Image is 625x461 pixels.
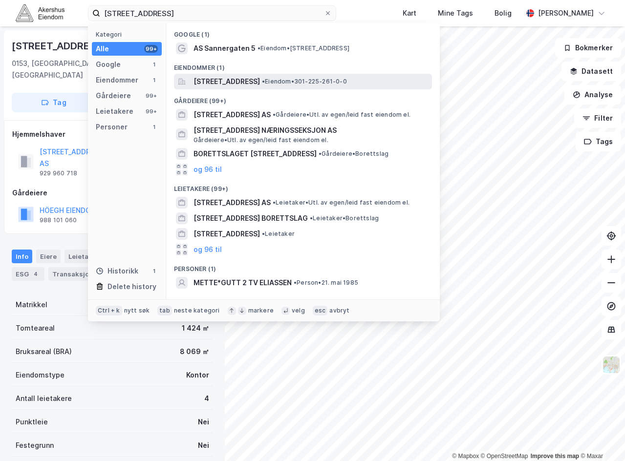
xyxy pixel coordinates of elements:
[481,453,528,460] a: OpenStreetMap
[180,346,209,357] div: 8 069 ㎡
[204,393,209,404] div: 4
[194,164,222,175] button: og 96 til
[292,307,305,314] div: velg
[124,307,150,314] div: nytt søk
[96,105,133,117] div: Leietakere
[12,250,32,263] div: Info
[166,56,440,74] div: Eiendommer (1)
[564,85,621,105] button: Analyse
[576,414,625,461] div: Kontrollprogram for chat
[108,281,156,293] div: Delete history
[12,93,96,112] button: Tag
[31,269,41,279] div: 4
[16,4,65,21] img: akershus-eiendom-logo.9091f326c980b4bce74ccdd9f866810c.svg
[273,111,410,119] span: Gårdeiere • Utl. av egen/leid fast eiendom el.
[194,244,222,255] button: og 96 til
[182,322,209,334] div: 1 424 ㎡
[194,125,428,136] span: [STREET_ADDRESS] NÆRINGSSEKSJON AS
[16,346,72,357] div: Bruksareal (BRA)
[262,230,295,238] span: Leietaker
[313,306,328,315] div: esc
[555,38,621,58] button: Bokmerker
[166,177,440,195] div: Leietakere (99+)
[310,214,379,222] span: Leietaker • Borettslag
[96,74,138,86] div: Eiendommer
[16,440,54,451] div: Festegrunn
[12,38,108,54] div: [STREET_ADDRESS]
[574,108,621,128] button: Filter
[144,107,158,115] div: 99+
[96,121,128,133] div: Personer
[310,214,313,222] span: •
[495,7,512,19] div: Bolig
[602,356,621,374] img: Z
[150,76,158,84] div: 1
[194,197,271,209] span: [STREET_ADDRESS] AS
[65,250,119,263] div: Leietakere
[258,44,349,52] span: Eiendom • [STREET_ADDRESS]
[319,150,322,157] span: •
[100,6,324,21] input: Søk på adresse, matrikkel, gårdeiere, leietakere eller personer
[248,307,274,314] div: markere
[194,212,308,224] span: [STREET_ADDRESS] BORETTSLAG
[273,199,276,206] span: •
[531,453,579,460] a: Improve this map
[166,89,440,107] div: Gårdeiere (99+)
[194,277,292,289] span: METTE*GUTT 2 TV ELIASSEN
[40,216,77,224] div: 988 101 060
[150,61,158,68] div: 1
[194,148,317,160] span: BORETTSLAGET [STREET_ADDRESS]
[273,199,409,207] span: Leietaker • Utl. av egen/leid fast eiendom el.
[262,230,265,237] span: •
[96,43,109,55] div: Alle
[16,416,48,428] div: Punktleie
[438,7,473,19] div: Mine Tags
[150,267,158,275] div: 1
[452,453,479,460] a: Mapbox
[198,416,209,428] div: Nei
[262,78,265,85] span: •
[96,59,121,70] div: Google
[576,414,625,461] iframe: Chat Widget
[576,132,621,151] button: Tags
[194,228,260,240] span: [STREET_ADDRESS]
[12,128,213,140] div: Hjemmelshaver
[538,7,594,19] div: [PERSON_NAME]
[166,23,440,41] div: Google (1)
[186,369,209,381] div: Kontor
[258,44,260,52] span: •
[194,76,260,87] span: [STREET_ADDRESS]
[294,279,358,287] span: Person • 21. mai 1985
[273,111,276,118] span: •
[329,307,349,314] div: avbryt
[561,62,621,81] button: Datasett
[16,299,47,311] div: Matrikkel
[96,306,122,315] div: Ctrl + k
[262,78,347,85] span: Eiendom • 301-225-261-0-0
[12,267,44,281] div: ESG
[319,150,388,158] span: Gårdeiere • Borettslag
[12,187,213,199] div: Gårdeiere
[194,136,328,144] span: Gårdeiere • Utl. av egen/leid fast eiendom el.
[194,109,271,121] span: [STREET_ADDRESS] AS
[40,169,77,177] div: 929 960 718
[36,250,61,263] div: Eiere
[16,393,72,404] div: Antall leietakere
[150,123,158,131] div: 1
[16,322,55,334] div: Tomteareal
[96,90,131,102] div: Gårdeiere
[174,307,220,314] div: neste kategori
[166,257,440,275] div: Personer (1)
[16,369,65,381] div: Eiendomstype
[12,58,136,81] div: 0153, [GEOGRAPHIC_DATA], [GEOGRAPHIC_DATA]
[96,31,162,38] div: Kategori
[194,42,256,54] span: AS Sannergaten 5
[144,92,158,100] div: 99+
[144,45,158,53] div: 99+
[198,440,209,451] div: Nei
[48,267,115,281] div: Transaksjoner
[403,7,416,19] div: Kart
[157,306,172,315] div: tab
[96,265,138,277] div: Historikk
[166,291,440,308] div: Historikk (1)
